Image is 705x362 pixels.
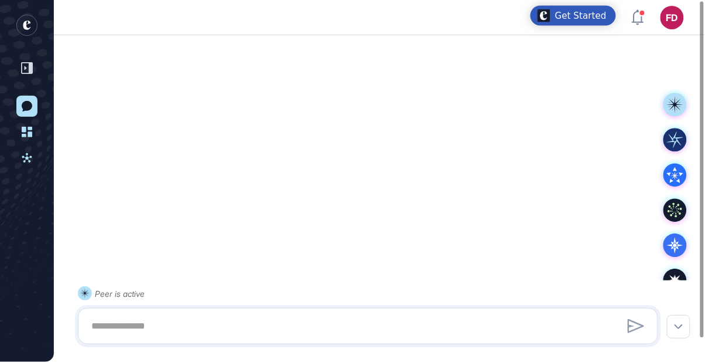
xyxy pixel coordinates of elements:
[538,9,550,22] img: launcher-image-alternative-text
[16,15,37,36] div: entrapeer-logo
[555,9,607,21] div: Get Started
[660,6,684,29] button: FD
[95,286,145,301] div: Peer is active
[531,6,616,26] div: Open Get Started checklist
